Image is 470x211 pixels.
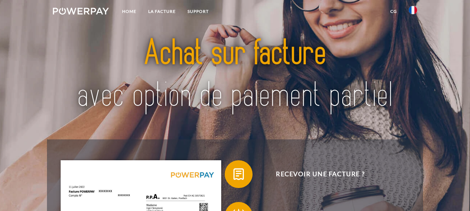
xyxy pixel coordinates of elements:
[142,5,182,18] a: LA FACTURE
[225,160,406,188] button: Recevoir une facture ?
[71,21,399,128] img: title-powerpay_fr.svg
[409,6,417,14] img: fr
[230,165,247,183] img: qb_bill.svg
[116,5,142,18] a: Home
[53,8,109,15] img: logo-powerpay-white.svg
[384,5,403,18] a: CG
[235,160,405,188] span: Recevoir une facture ?
[182,5,215,18] a: Support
